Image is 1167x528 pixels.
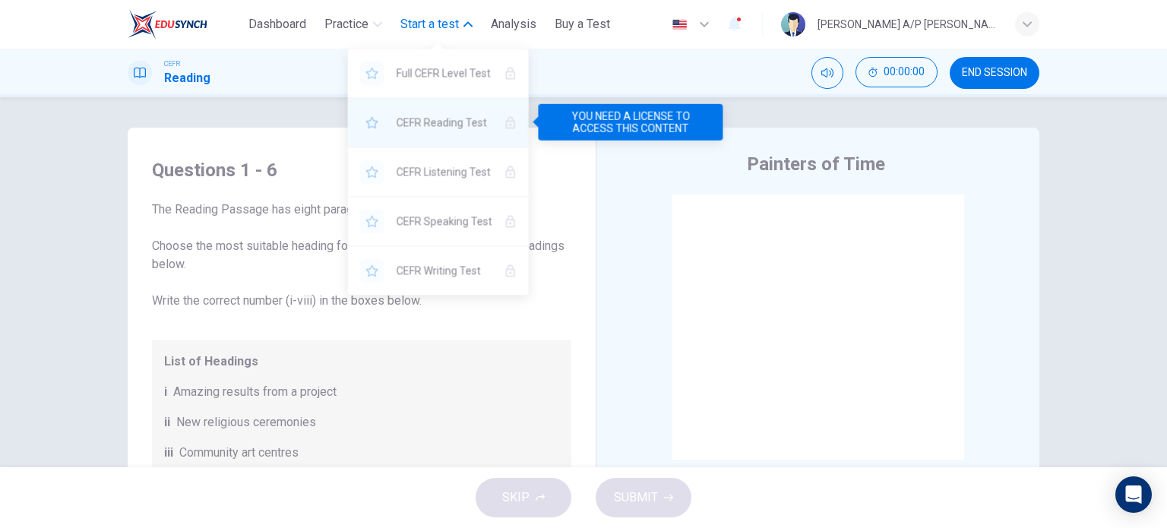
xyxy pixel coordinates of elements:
div: Mute [811,57,843,89]
div: YOU NEED A LICENSE TO ACCESS THIS CONTENT [538,104,723,141]
button: Analysis [485,11,542,38]
div: YOU NEED A LICENSE TO ACCESS THIS CONTENT [348,246,529,295]
div: [PERSON_NAME] A/P [PERSON_NAME] [818,15,997,33]
button: Buy a Test [549,11,616,38]
span: i [164,383,167,401]
span: Analysis [491,15,536,33]
h1: Reading [164,69,210,87]
button: END SESSION [950,57,1039,89]
span: New religious ceremonies [176,413,316,432]
span: Buy a Test [555,15,610,33]
span: 00:00:00 [884,66,925,78]
button: Dashboard [242,11,312,38]
span: The Reading Passage has eight paragraphs . Choose the most suitable heading for paragraphs from t... [152,201,571,310]
span: CEFR Speaking Test [397,212,492,230]
button: 00:00:00 [855,57,938,87]
span: CEFR Writing Test [397,261,492,280]
a: ELTC logo [128,9,242,40]
span: Dashboard [248,15,306,33]
button: Practice [318,11,388,38]
span: iii [164,444,173,462]
span: List of Headings [164,353,559,371]
div: YOU NEED A LICENSE TO ACCESS THIS CONTENT [348,147,529,196]
span: CEFR Reading Test [397,113,492,131]
span: END SESSION [962,67,1027,79]
span: Full CEFR Level Test [397,64,492,82]
span: CEFR Listening Test [397,163,492,181]
div: YOU NEED A LICENSE TO ACCESS THIS CONTENT [348,197,529,245]
div: YOU NEED A LICENSE TO ACCESS THIS CONTENT [348,98,529,147]
h4: Questions 1 - 6 [152,158,571,182]
img: en [670,19,689,30]
span: Amazing results from a project [173,383,337,401]
div: Open Intercom Messenger [1115,476,1152,513]
img: Profile picture [781,12,805,36]
button: Start a test [394,11,479,38]
div: Hide [855,57,938,89]
span: Practice [324,15,368,33]
img: ELTC logo [128,9,207,40]
h4: Painters of Time [747,152,885,176]
span: ii [164,413,170,432]
span: Start a test [400,15,459,33]
span: CEFR [164,58,180,69]
span: Community art centres [179,444,299,462]
div: YOU NEED A LICENSE TO ACCESS THIS CONTENT [348,49,529,97]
